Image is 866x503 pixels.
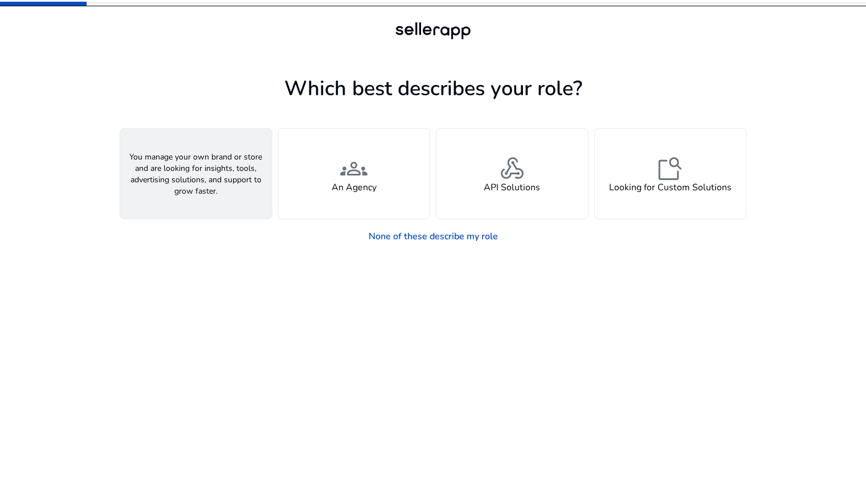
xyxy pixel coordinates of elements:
h4: An Agency [332,182,377,193]
span: groups [340,155,367,182]
button: groupsAn Agency [278,128,431,219]
button: You manage your own brand or store and are looking for insights, tools, advertising solutions, an... [120,128,272,219]
button: webhookAPI Solutions [436,128,589,219]
span: feature_search [656,155,684,182]
span: webhook [499,155,526,182]
h4: Looking for Custom Solutions [609,182,732,193]
h4: API Solutions [484,182,540,193]
h1: Which best describes your role? [120,76,746,101]
button: feature_searchLooking for Custom Solutions [594,128,747,219]
a: None of these describe my role [360,225,507,248]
